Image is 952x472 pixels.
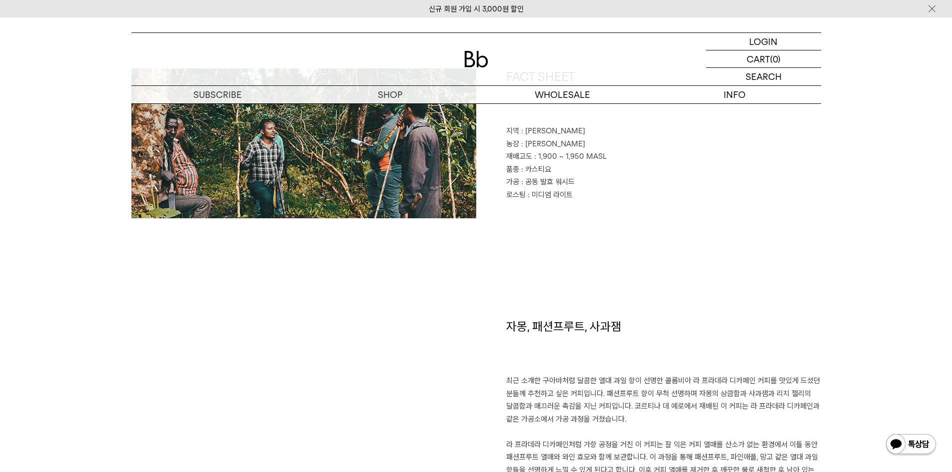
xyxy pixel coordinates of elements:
span: : [PERSON_NAME] [521,126,585,135]
span: : 공동 발효 워시드 [521,177,575,186]
img: 콜롬비아 코르티나 데 예로 [131,68,476,218]
img: 로고 [464,51,488,67]
span: 지역 [506,126,519,135]
span: : 카스티요 [521,165,551,174]
span: : 1,900 ~ 1,950 MASL [534,152,607,161]
span: 품종 [506,165,519,174]
p: SEARCH [746,68,782,85]
p: WHOLESALE [476,86,649,103]
span: : 미디엄 라이트 [528,190,573,199]
a: SHOP [304,86,476,103]
span: : [PERSON_NAME] [521,139,585,148]
h1: 자몽, 패션프루트, 사과잼 [506,318,821,375]
span: 로스팅 [506,190,526,199]
img: 카카오톡 채널 1:1 채팅 버튼 [885,433,937,457]
p: CART [747,50,770,67]
p: INFO [649,86,821,103]
p: (0) [770,50,781,67]
a: CART (0) [706,50,821,68]
p: LOGIN [749,33,778,50]
a: 신규 회원 가입 시 3,000원 할인 [429,4,524,13]
span: 재배고도 [506,152,532,161]
a: LOGIN [706,33,821,50]
a: SUBSCRIBE [131,86,304,103]
span: 농장 [506,139,519,148]
span: 가공 [506,177,519,186]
